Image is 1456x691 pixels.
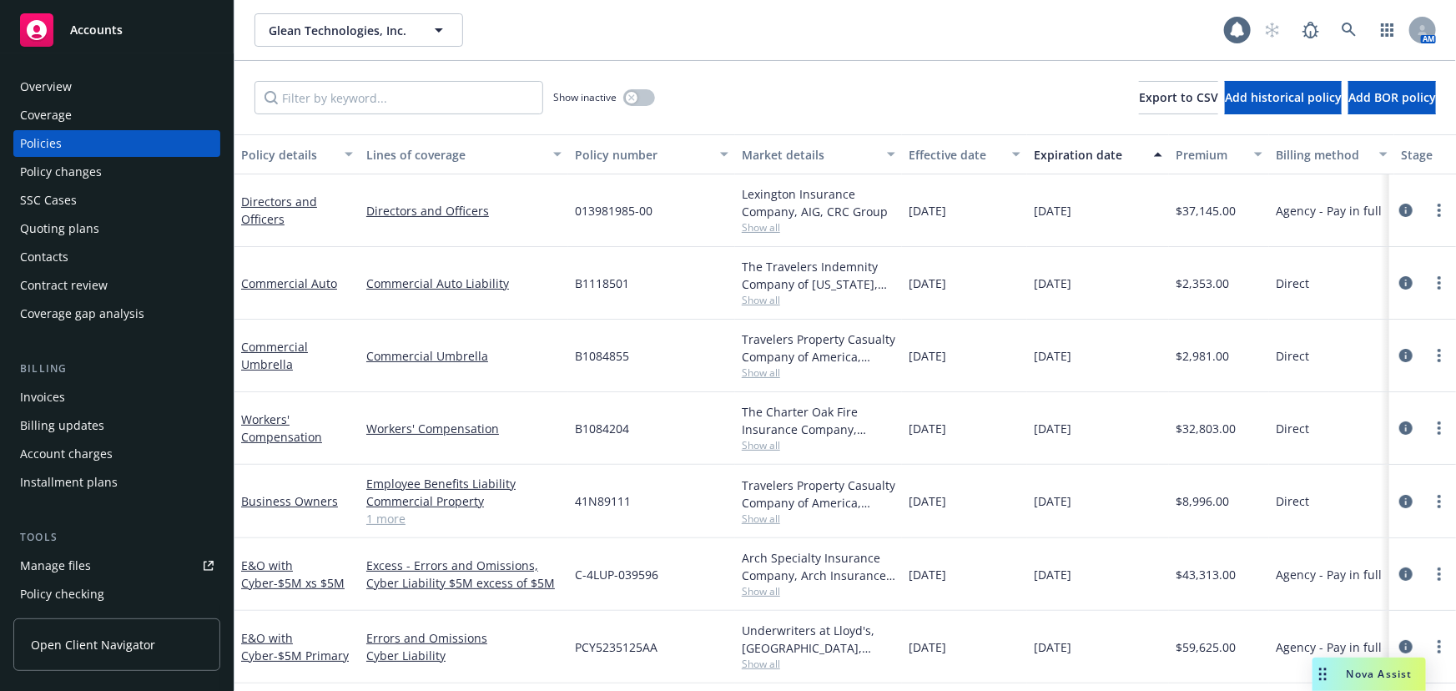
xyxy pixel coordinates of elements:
[254,81,543,114] input: Filter by keyword...
[1027,134,1169,174] button: Expiration date
[1401,146,1453,164] div: Stage
[13,102,220,129] a: Coverage
[274,648,349,663] span: - $5M Primary
[1396,564,1416,584] a: circleInformation
[1225,81,1342,114] button: Add historical policy
[1396,637,1416,657] a: circleInformation
[20,244,68,270] div: Contacts
[1034,492,1071,510] span: [DATE]
[13,159,220,185] a: Policy changes
[1333,13,1366,47] a: Search
[1312,658,1426,691] button: Nova Assist
[13,7,220,53] a: Accounts
[742,512,895,526] span: Show all
[1429,273,1449,293] a: more
[20,552,91,579] div: Manage files
[366,202,562,219] a: Directors and Officers
[366,347,562,365] a: Commercial Umbrella
[1269,134,1394,174] button: Billing method
[742,330,895,366] div: Travelers Property Casualty Company of America, Travelers Insurance
[20,187,77,214] div: SSC Cases
[13,552,220,579] a: Manage files
[742,185,895,220] div: Lexington Insurance Company, AIG, CRC Group
[241,557,345,591] a: E&O with Cyber
[1169,134,1269,174] button: Premium
[909,275,946,292] span: [DATE]
[241,493,338,509] a: Business Owners
[20,300,144,327] div: Coverage gap analysis
[1276,202,1382,219] span: Agency - Pay in full
[575,347,629,365] span: B1084855
[20,412,104,439] div: Billing updates
[1276,275,1309,292] span: Direct
[568,134,735,174] button: Policy number
[13,529,220,546] div: Tools
[742,220,895,235] span: Show all
[902,134,1027,174] button: Effective date
[13,130,220,157] a: Policies
[1139,81,1218,114] button: Export to CSV
[13,215,220,242] a: Quoting plans
[1396,345,1416,366] a: circleInformation
[1034,420,1071,437] span: [DATE]
[1176,638,1236,656] span: $59,625.00
[241,275,337,291] a: Commercial Auto
[575,275,629,292] span: B1118501
[254,13,463,47] button: Glean Technologies, Inc.
[742,657,895,671] span: Show all
[1034,146,1144,164] div: Expiration date
[1034,275,1071,292] span: [DATE]
[575,202,652,219] span: 013981985-00
[553,90,617,104] span: Show inactive
[1256,13,1289,47] a: Start snowing
[1276,420,1309,437] span: Direct
[909,492,946,510] span: [DATE]
[13,384,220,411] a: Invoices
[241,339,308,372] a: Commercial Umbrella
[31,636,155,653] span: Open Client Navigator
[575,566,658,583] span: C-4LUP-039596
[909,420,946,437] span: [DATE]
[241,630,349,663] a: E&O with Cyber
[366,420,562,437] a: Workers' Compensation
[1276,492,1309,510] span: Direct
[20,73,72,100] div: Overview
[1176,566,1236,583] span: $43,313.00
[1371,13,1404,47] a: Switch app
[1276,566,1382,583] span: Agency - Pay in full
[1429,492,1449,512] a: more
[1294,13,1328,47] a: Report a Bug
[742,477,895,512] div: Travelers Property Casualty Company of America, Travelers Insurance
[575,420,629,437] span: B1084204
[1034,638,1071,656] span: [DATE]
[909,202,946,219] span: [DATE]
[1429,200,1449,220] a: more
[1139,89,1218,105] span: Export to CSV
[1034,202,1071,219] span: [DATE]
[1429,564,1449,584] a: more
[13,361,220,377] div: Billing
[742,584,895,598] span: Show all
[13,73,220,100] a: Overview
[1348,81,1436,114] button: Add BOR policy
[70,23,123,37] span: Accounts
[20,441,113,467] div: Account charges
[909,347,946,365] span: [DATE]
[909,146,1002,164] div: Effective date
[1276,638,1382,656] span: Agency - Pay in full
[366,146,543,164] div: Lines of coverage
[13,469,220,496] a: Installment plans
[735,134,902,174] button: Market details
[909,566,946,583] span: [DATE]
[1396,418,1416,438] a: circleInformation
[1312,658,1333,691] div: Drag to move
[1176,202,1236,219] span: $37,145.00
[20,469,118,496] div: Installment plans
[20,215,99,242] div: Quoting plans
[366,275,562,292] a: Commercial Auto Liability
[241,411,322,445] a: Workers' Compensation
[13,272,220,299] a: Contract review
[366,510,562,527] a: 1 more
[1176,146,1244,164] div: Premium
[1429,345,1449,366] a: more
